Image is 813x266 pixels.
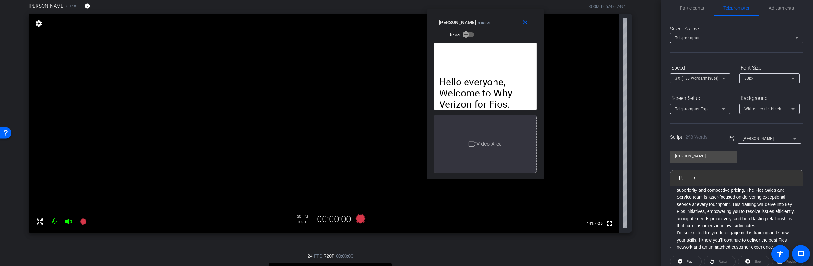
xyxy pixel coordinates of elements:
input: Title [675,152,732,160]
span: [PERSON_NAME] [29,3,65,10]
mat-icon: info [84,3,90,9]
span: 24 [307,253,312,260]
span: Chrome [478,21,492,25]
mat-icon: settings [34,20,43,27]
span: Play [687,260,692,263]
div: 00:00:00 [313,214,355,225]
span: 30px [744,76,754,81]
p: Hello everyone, Welcome to Why Verizon for Fios. [439,76,532,110]
mat-icon: close [521,19,529,27]
span: 3X (130 words/minute) [675,76,719,81]
span: Teleprompter [675,36,700,40]
div: ROOM ID: 524722494 [588,4,626,10]
span: Participants [680,6,704,10]
span: FPS [314,253,322,260]
mat-icon: accessibility [776,250,784,258]
span: 720P [324,253,334,260]
div: Speed [670,63,730,73]
span: White - text in black [744,107,781,111]
div: 1080P [297,220,313,225]
div: Background [739,93,800,104]
div: Script [670,134,720,141]
span: [PERSON_NAME] [743,136,774,141]
p: I'm so excited for you to engage in this training and show your skills. I know you'll continue to... [677,229,797,250]
mat-icon: message [797,250,805,258]
div: Select Source [670,25,803,33]
div: 30 [297,214,313,219]
span: FPS [301,214,308,219]
span: Adjustments [769,6,794,10]
span: Chrome [66,4,80,9]
span: 298 Words [685,134,708,140]
span: 00:00:00 [336,253,353,260]
p: I’m thrilled to kick off this training program designed to equip you with the knowledge and tools... [439,110,532,243]
span: Teleprompter [723,6,749,10]
div: Font Size [739,63,800,73]
span: Video Area [476,141,502,147]
mat-icon: fullscreen [606,220,613,227]
span: 141.7 GB [584,220,605,227]
span: [PERSON_NAME] [439,20,476,25]
label: Resize [448,31,463,38]
p: Verizon’s commitment to customers extends beyond network superiority and competitive pricing. The... [677,180,797,229]
span: Teleprompter Top [675,107,708,111]
div: Screen Setup [670,93,730,104]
